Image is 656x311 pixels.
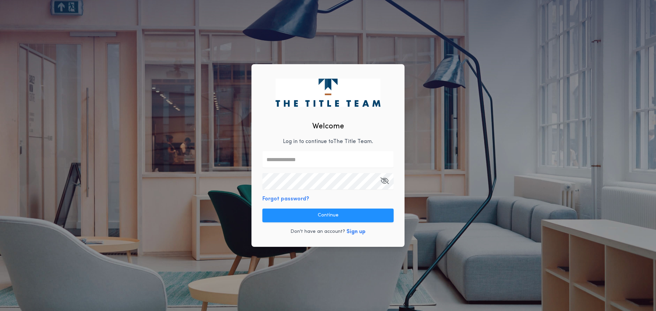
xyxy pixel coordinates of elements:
[275,79,380,107] img: logo
[262,195,309,203] button: Forgot password?
[312,121,344,132] h2: Welcome
[283,138,373,146] p: Log in to continue to The Title Team .
[346,228,366,236] button: Sign up
[262,209,394,222] button: Continue
[290,228,345,235] p: Don't have an account?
